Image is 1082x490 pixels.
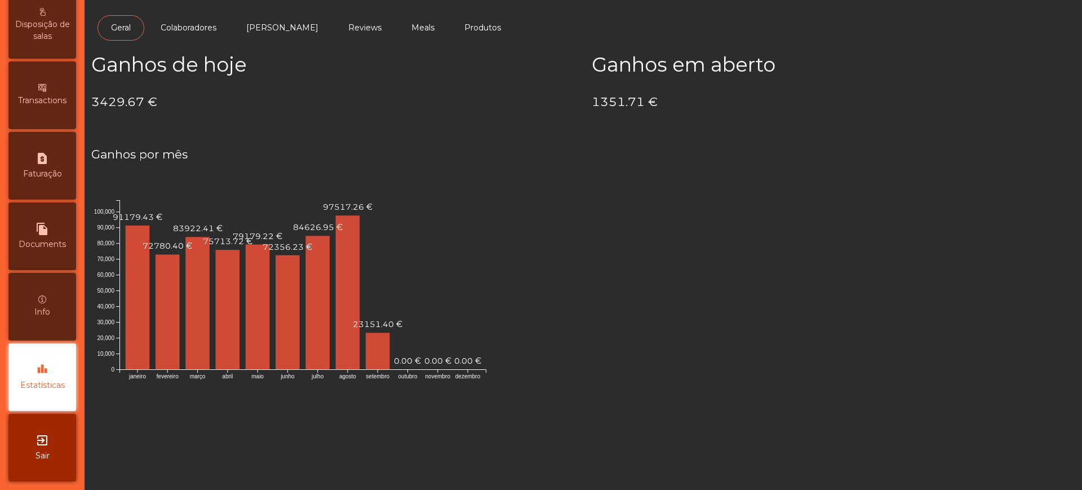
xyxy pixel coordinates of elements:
text: 84626.95 € [293,222,343,232]
text: 97517.26 € [323,202,373,212]
span: Sair [36,450,50,462]
h4: 3429.67 € [91,94,575,111]
a: Colaboradores [147,15,230,41]
text: 100,000 [94,209,115,215]
text: setembro [366,373,389,379]
h4: 1351.71 € [592,94,1075,111]
text: janeiro [128,373,146,379]
i: exit_to_app [36,434,49,447]
text: março [190,373,206,379]
i: leaderboard [36,363,49,377]
span: Estatísticas [20,379,65,391]
text: novembro [425,373,451,379]
text: 23151.40 € [353,319,402,329]
text: fevereiro [157,373,179,379]
text: 79179.22 € [233,231,282,241]
h4: Ganhos por mês [91,146,1075,163]
text: 0.00 € [424,356,451,366]
text: abril [222,373,233,379]
text: 75713.72 € [203,236,252,246]
text: 0.00 € [394,356,421,366]
text: maio [251,373,264,379]
text: junho [280,373,295,379]
a: Produtos [451,15,515,41]
text: julho [311,373,324,379]
i: file_copy [36,222,49,236]
text: agosto [339,373,356,379]
text: 91179.43 € [113,212,162,222]
text: dezembro [455,373,481,379]
span: Transactions [18,95,66,107]
text: 40,000 [97,303,114,310]
text: 0 [111,367,114,373]
a: Geral [97,15,144,41]
span: Info [34,306,50,318]
a: Meals [398,15,448,41]
text: 72356.23 € [263,242,312,252]
text: 50,000 [97,288,114,294]
text: 72780.40 € [143,241,192,251]
text: outubro [398,373,418,379]
text: 10,000 [97,351,114,357]
text: 83922.41 € [173,223,223,233]
i: request_page [36,152,49,165]
text: 90,000 [97,224,114,231]
text: 60,000 [97,272,114,278]
a: [PERSON_NAME] [233,15,332,41]
h2: Ganhos em aberto [592,53,1075,77]
text: 70,000 [97,256,114,262]
text: 0.00 € [454,356,481,366]
text: 80,000 [97,240,114,246]
h2: Ganhos de hoje [91,53,575,77]
text: 20,000 [97,335,114,341]
a: Reviews [335,15,395,41]
span: Faturação [23,168,62,180]
text: 30,000 [97,319,114,325]
span: Documents [19,239,66,250]
span: Disposição de salas [11,19,73,42]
